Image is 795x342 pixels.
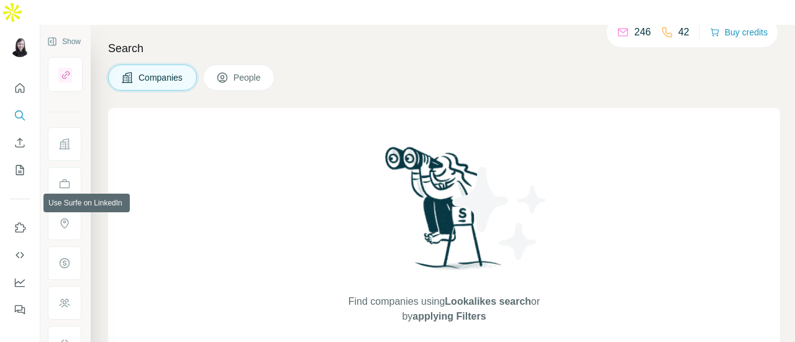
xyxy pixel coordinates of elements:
img: Surfe Illustration - Woman searching with binoculars [379,143,509,282]
button: Feedback [10,299,30,321]
img: Surfe Illustration - Stars [444,158,556,269]
button: Use Surfe API [10,244,30,266]
p: 42 [678,25,689,40]
span: Companies [139,71,184,84]
span: Lookalikes search [445,296,531,307]
button: Quick start [10,77,30,99]
span: People [234,71,262,84]
iframe: Intercom live chat [753,300,783,330]
span: Find companies using or by [345,294,543,324]
button: Enrich CSV [10,132,30,154]
button: Dashboard [10,271,30,294]
p: 246 [634,25,651,40]
button: Buy credits [710,24,768,41]
button: Show [39,32,89,51]
img: Avatar [10,37,30,57]
span: applying Filters [412,311,486,322]
h4: Search [108,40,780,57]
button: Use Surfe on LinkedIn [10,217,30,239]
button: Search [10,104,30,127]
button: My lists [10,159,30,181]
